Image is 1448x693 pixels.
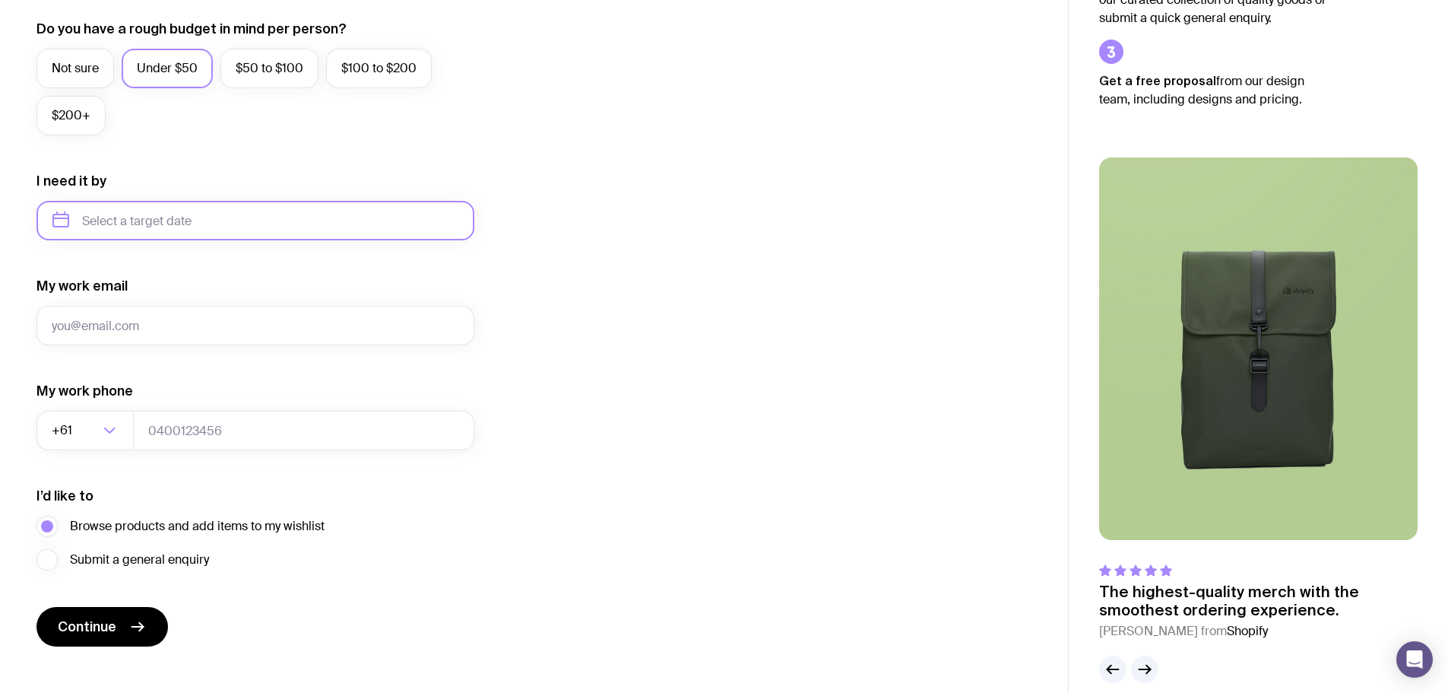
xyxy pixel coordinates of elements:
label: Do you have a rough budget in mind per person? [36,20,347,38]
span: +61 [52,411,75,450]
label: My work phone [36,382,133,400]
label: $50 to $100 [220,49,318,88]
span: Browse products and add items to my wishlist [70,517,325,536]
label: $200+ [36,96,106,135]
span: Submit a general enquiry [70,551,209,569]
p: The highest-quality merch with the smoothest ordering experience. [1099,583,1418,619]
p: from our design team, including designs and pricing. [1099,72,1327,109]
label: My work email [36,277,128,295]
input: 0400123456 [133,411,474,450]
div: Search for option [36,411,134,450]
input: Search for option [75,411,99,450]
span: Shopify [1227,623,1268,639]
input: you@email.com [36,306,474,345]
label: I need it by [36,172,106,190]
label: Under $50 [122,49,213,88]
input: Select a target date [36,201,474,240]
button: Continue [36,607,168,647]
div: Open Intercom Messenger [1396,641,1433,678]
span: Continue [58,618,116,636]
label: I’d like to [36,487,93,505]
label: Not sure [36,49,114,88]
label: $100 to $200 [326,49,432,88]
cite: [PERSON_NAME] from [1099,622,1418,641]
strong: Get a free proposal [1099,74,1216,87]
